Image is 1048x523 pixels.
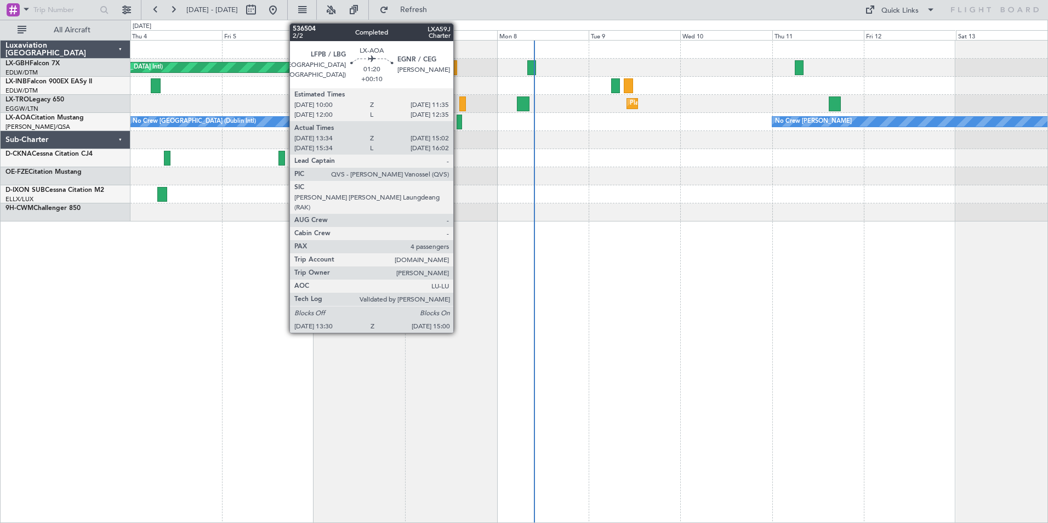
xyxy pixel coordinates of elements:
[5,195,33,203] a: ELLX/LUX
[5,187,45,194] span: D-IXON SUB
[12,21,119,39] button: All Aircraft
[5,96,64,103] a: LX-TROLegacy 650
[5,169,82,175] a: OE-FZECitation Mustang
[130,30,221,40] div: Thu 4
[222,30,314,40] div: Fri 5
[374,1,440,19] button: Refresh
[5,151,93,157] a: D-CKNACessna Citation CJ4
[630,95,702,112] div: Planned Maint Dusseldorf
[5,151,32,157] span: D-CKNA
[956,30,1047,40] div: Sat 13
[881,5,919,16] div: Quick Links
[391,6,437,14] span: Refresh
[133,113,256,130] div: No Crew [GEOGRAPHIC_DATA] (Dublin Intl)
[859,1,941,19] button: Quick Links
[5,169,29,175] span: OE-FZE
[33,2,96,18] input: Trip Number
[680,30,772,40] div: Wed 10
[5,60,30,67] span: LX-GBH
[5,60,60,67] a: LX-GBHFalcon 7X
[405,30,497,40] div: Sun 7
[5,69,38,77] a: EDLW/DTM
[864,30,955,40] div: Fri 12
[772,30,864,40] div: Thu 11
[186,5,238,15] span: [DATE] - [DATE]
[5,205,81,212] a: 9H-CWMChallenger 850
[133,22,151,31] div: [DATE]
[589,30,680,40] div: Tue 9
[5,123,70,131] a: [PERSON_NAME]/QSA
[5,205,33,212] span: 9H-CWM
[5,187,104,194] a: D-IXON SUBCessna Citation M2
[5,87,38,95] a: EDLW/DTM
[5,78,92,85] a: LX-INBFalcon 900EX EASy II
[314,30,405,40] div: Sat 6
[5,78,27,85] span: LX-INB
[5,115,84,121] a: LX-AOACitation Mustang
[5,105,38,113] a: EGGW/LTN
[775,113,852,130] div: No Crew [PERSON_NAME]
[5,115,31,121] span: LX-AOA
[438,113,611,130] div: Planned Maint [GEOGRAPHIC_DATA] ([GEOGRAPHIC_DATA])
[29,26,116,34] span: All Aircraft
[497,30,589,40] div: Mon 8
[5,96,29,103] span: LX-TRO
